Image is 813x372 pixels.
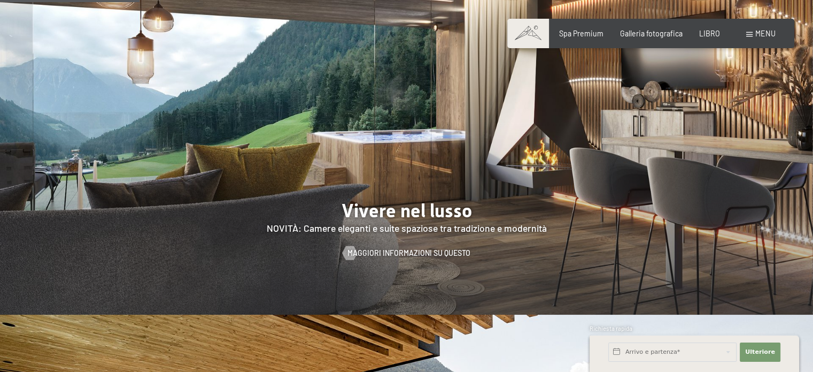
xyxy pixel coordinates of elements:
[745,348,775,355] font: Ulteriore
[755,29,776,38] font: menu
[559,29,603,38] a: Spa Premium
[620,29,683,38] a: Galleria fotografica
[740,343,780,362] button: Ulteriore
[347,248,470,257] font: Maggiori informazioni su questo
[590,325,632,332] font: Richiesta rapida
[343,248,470,259] a: Maggiori informazioni su questo
[699,29,720,38] a: LIBRO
